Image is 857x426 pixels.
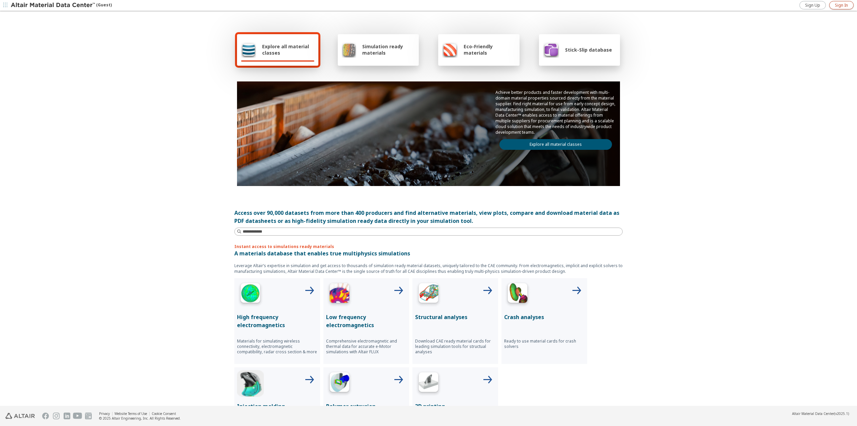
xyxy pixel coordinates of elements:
[412,278,498,364] button: Structural Analyses IconStructural analysesDownload CAE ready material cards for leading simulati...
[342,42,356,58] img: Simulation ready materials
[543,42,559,58] img: Stick-Slip database
[415,281,442,308] img: Structural Analyses Icon
[792,411,834,416] span: Altair Material Data Center
[495,89,616,135] p: Achieve better products and faster development with multi-domain material properties sourced dire...
[499,139,612,150] a: Explore all material classes
[326,370,353,397] img: Polymer Extrusion Icon
[835,3,848,8] span: Sign In
[152,411,176,416] a: Cookie Consent
[442,42,458,58] img: Eco-Friendly materials
[237,313,317,329] p: High frequency electromagnetics
[792,411,849,416] div: (v2025.1)
[504,339,585,349] p: Ready to use material cards for crash solvers
[99,411,110,416] a: Privacy
[464,43,515,56] span: Eco-Friendly materials
[504,281,531,308] img: Crash Analyses Icon
[237,402,317,410] p: Injection molding
[11,2,112,9] div: (Guest)
[362,43,415,56] span: Simulation ready materials
[565,47,612,53] span: Stick-Slip database
[237,281,264,308] img: High Frequency Icon
[237,339,317,355] p: Materials for simulating wireless connectivity, electromagnetic compatibility, radar cross sectio...
[415,370,442,397] img: 3D Printing Icon
[262,43,314,56] span: Explore all material classes
[234,209,623,225] div: Access over 90,000 datasets from more than 400 producers and find alternative materials, view plo...
[234,249,623,257] p: A materials database that enables true multiphysics simulations
[114,411,147,416] a: Website Terms of Use
[805,3,820,8] span: Sign Up
[326,402,406,410] p: Polymer extrusion
[234,244,623,249] p: Instant access to simulations ready materials
[234,278,320,364] button: High Frequency IconHigh frequency electromagneticsMaterials for simulating wireless connectivity,...
[415,313,495,321] p: Structural analyses
[326,313,406,329] p: Low frequency electromagnetics
[99,416,181,421] div: © 2025 Altair Engineering, Inc. All Rights Reserved.
[323,278,409,364] button: Low Frequency IconLow frequency electromagneticsComprehensive electromagnetic and thermal data fo...
[501,278,587,364] button: Crash Analyses IconCrash analysesReady to use material cards for crash solvers
[326,339,406,355] p: Comprehensive electromagnetic and thermal data for accurate e-Motor simulations with Altair FLUX
[504,313,585,321] p: Crash analyses
[829,1,854,9] a: Sign In
[241,42,256,58] img: Explore all material classes
[11,2,96,9] img: Altair Material Data Center
[5,413,35,419] img: Altair Engineering
[415,402,495,410] p: 3D printing
[234,263,623,274] p: Leverage Altair’s expertise in simulation and get access to thousands of simulation ready materia...
[415,339,495,355] p: Download CAE ready material cards for leading simulation tools for structual analyses
[326,281,353,308] img: Low Frequency Icon
[799,1,826,9] a: Sign Up
[237,370,264,397] img: Injection Molding Icon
